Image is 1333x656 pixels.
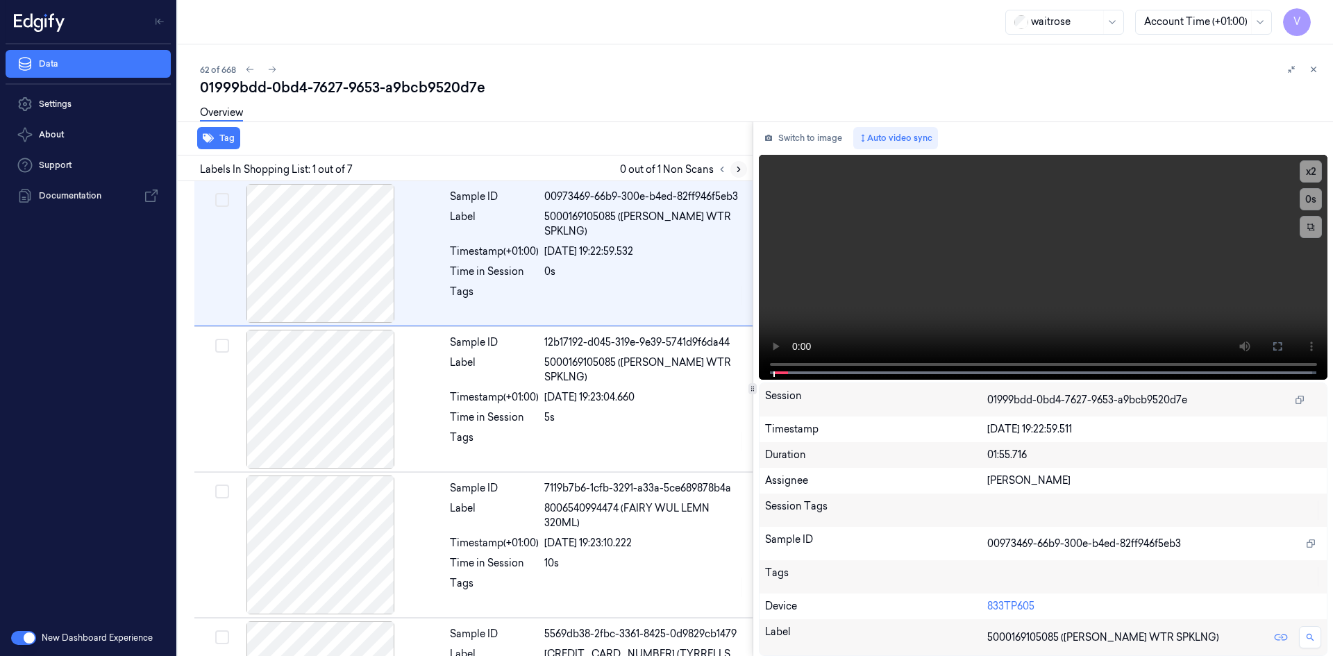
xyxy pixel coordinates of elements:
[765,448,988,462] div: Duration
[149,10,171,33] button: Toggle Navigation
[6,182,171,210] a: Documentation
[544,481,744,496] div: 7119b7b6-1cfb-3291-a33a-5ce689878b4a
[450,190,539,204] div: Sample ID
[544,410,744,425] div: 5s
[544,355,744,385] span: 5000169105085 ([PERSON_NAME] WTR SPKLNG)
[765,473,988,488] div: Assignee
[759,127,848,149] button: Switch to image
[765,499,988,521] div: Session Tags
[987,422,1321,437] div: [DATE] 19:22:59.511
[544,244,744,259] div: [DATE] 19:22:59.532
[215,630,229,644] button: Select row
[215,485,229,498] button: Select row
[200,78,1322,97] div: 01999bdd-0bd4-7627-9653-a9bcb9520d7e
[765,422,988,437] div: Timestamp
[765,566,988,588] div: Tags
[215,193,229,207] button: Select row
[450,501,539,530] div: Label
[450,536,539,550] div: Timestamp (+01:00)
[765,625,988,650] div: Label
[197,127,240,149] button: Tag
[6,151,171,179] a: Support
[987,473,1321,488] div: [PERSON_NAME]
[987,448,1321,462] div: 01:55.716
[200,162,353,177] span: Labels In Shopping List: 1 out of 7
[544,501,744,530] span: 8006540994474 (FAIRY WUL LEMN 320ML)
[6,121,171,149] button: About
[544,335,744,350] div: 12b17192-d045-319e-9e39-5741d9f6da44
[450,627,539,641] div: Sample ID
[544,210,744,239] span: 5000169105085 ([PERSON_NAME] WTR SPKLNG)
[450,244,539,259] div: Timestamp (+01:00)
[450,285,539,307] div: Tags
[987,537,1181,551] span: 00973469-66b9-300e-b4ed-82ff946f5eb3
[200,64,236,76] span: 62 of 668
[450,335,539,350] div: Sample ID
[450,264,539,279] div: Time in Session
[544,190,744,204] div: 00973469-66b9-300e-b4ed-82ff946f5eb3
[544,536,744,550] div: [DATE] 19:23:10.222
[215,339,229,353] button: Select row
[450,390,539,405] div: Timestamp (+01:00)
[450,355,539,385] div: Label
[450,576,539,598] div: Tags
[853,127,938,149] button: Auto video sync
[544,390,744,405] div: [DATE] 19:23:04.660
[544,627,744,641] div: 5569db38-2fbc-3361-8425-0d9829cb1479
[765,532,988,555] div: Sample ID
[544,556,744,571] div: 10s
[544,264,744,279] div: 0s
[620,161,747,178] span: 0 out of 1 Non Scans
[450,210,539,239] div: Label
[1300,160,1322,183] button: x2
[1283,8,1311,36] button: V
[450,410,539,425] div: Time in Session
[6,50,171,78] a: Data
[765,389,988,411] div: Session
[6,90,171,118] a: Settings
[200,106,243,121] a: Overview
[450,430,539,453] div: Tags
[987,599,1321,614] div: 833TP605
[765,599,988,614] div: Device
[987,393,1187,407] span: 01999bdd-0bd4-7627-9653-a9bcb9520d7e
[450,556,539,571] div: Time in Session
[450,481,539,496] div: Sample ID
[1300,188,1322,210] button: 0s
[987,630,1219,645] span: 5000169105085 ([PERSON_NAME] WTR SPKLNG)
